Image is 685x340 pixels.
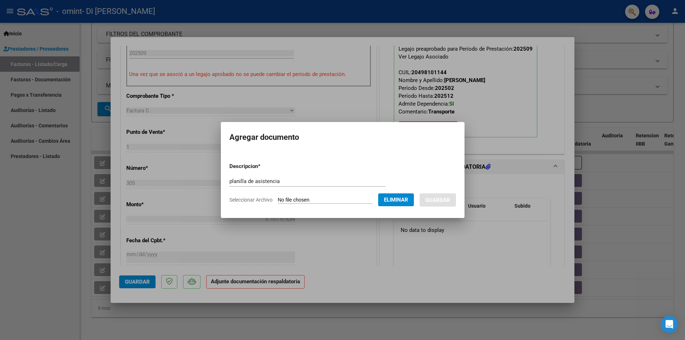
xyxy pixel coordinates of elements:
h2: Agregar documento [229,131,456,144]
span: Eliminar [384,197,408,203]
span: Guardar [425,197,450,203]
button: Guardar [420,193,456,207]
span: Seleccionar Archivo [229,197,273,203]
button: Eliminar [378,193,414,206]
div: Open Intercom Messenger [661,316,678,333]
p: Descripcion [229,162,298,171]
